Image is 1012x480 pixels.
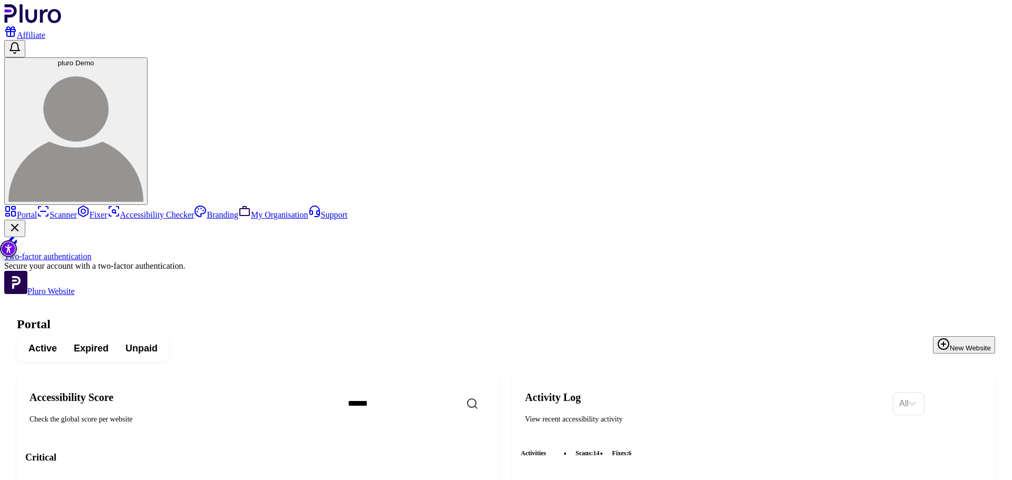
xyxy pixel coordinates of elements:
a: Affiliate [4,31,45,40]
h2: Activity Log [525,391,884,404]
span: Active [28,342,57,355]
li: scans : [571,448,604,458]
span: 6 [628,449,631,457]
a: Fixer [77,210,108,219]
div: Check the global score per website [30,414,331,425]
button: Active [20,339,65,358]
h2: Accessibility Score [30,391,331,404]
img: pluro Demo [8,67,143,202]
a: Branding [194,210,238,219]
a: Portal [4,210,37,219]
li: fixes : [608,448,636,458]
input: Search [339,393,521,415]
a: Support [308,210,348,219]
a: Scanner [37,210,77,219]
a: Accessibility Checker [108,210,194,219]
button: Expired [65,339,117,358]
a: Two-factor authentication [4,237,1008,261]
button: Close Two-factor authentication notification [4,220,25,237]
div: Secure your account with a two-factor authentication. [4,261,1008,271]
a: Open Pluro Website [4,287,75,296]
h1: Portal [17,317,995,331]
span: 14 [593,449,599,457]
button: Unpaid [117,339,166,358]
button: New Website [933,336,995,354]
div: View recent accessibility activity [525,414,884,425]
a: Logo [4,16,62,25]
div: Two-factor authentication [4,252,1008,261]
span: Expired [74,342,109,355]
div: Activities [521,442,987,465]
aside: Sidebar menu [4,205,1008,296]
button: pluro Demopluro Demo [4,57,148,205]
span: pluro Demo [58,59,94,67]
a: My Organisation [238,210,308,219]
span: Unpaid [125,342,158,355]
h3: Critical [25,451,491,464]
button: Open notifications, you have 0 new notifications [4,40,25,57]
div: Set sorting [893,392,925,415]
